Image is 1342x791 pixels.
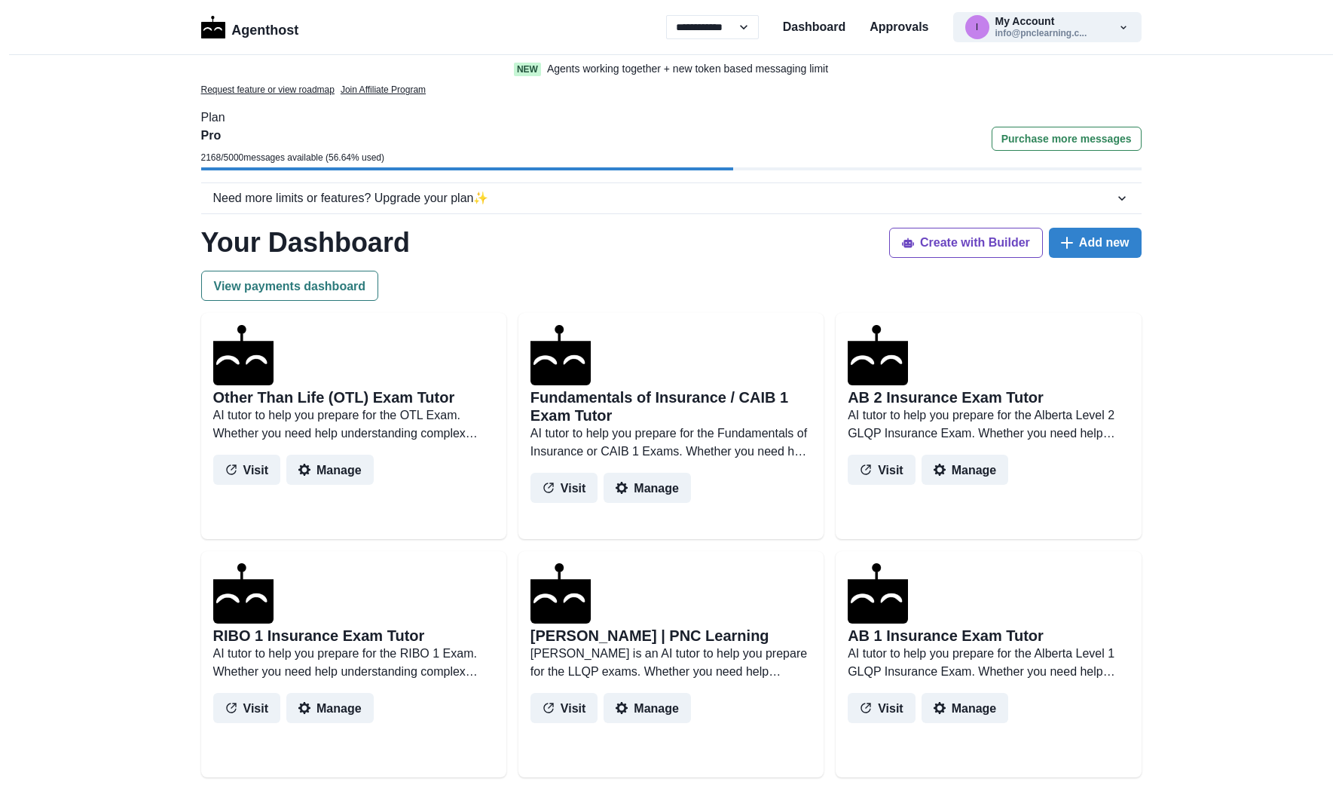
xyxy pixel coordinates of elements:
p: Plan [201,109,1142,127]
button: Add new [1049,228,1142,258]
button: Manage [604,473,691,503]
button: info@pnclearning.comMy Accountinfo@pnclearning.c... [953,12,1142,42]
img: agenthostmascotdark.ico [530,563,591,624]
p: Pro [201,127,385,145]
h2: RIBO 1 Insurance Exam Tutor [213,627,425,645]
p: 2168 / 5000 messages available ( 56.64 % used) [201,151,385,164]
h2: AB 2 Insurance Exam Tutor [848,388,1044,406]
p: AI tutor to help you prepare for the Alberta Level 2 GLQP Insurance Exam. Whether you need help u... [848,406,1129,443]
button: Purchase more messages [992,127,1142,151]
div: Need more limits or features? Upgrade your plan ✨ [213,189,1114,207]
img: agenthostmascotdark.ico [848,563,908,624]
button: Manage [286,455,374,485]
img: Logo [201,16,226,38]
h2: [PERSON_NAME] | PNC Learning [530,627,769,645]
a: Request feature or view roadmap [201,83,335,97]
a: Approvals [870,18,928,36]
h2: Other Than Life (OTL) Exam Tutor [213,388,455,406]
p: Agenthost [231,14,298,41]
h1: Your Dashboard [201,226,410,259]
a: Join Affiliate Program [341,83,426,97]
p: Agents working together + new token based messaging limit [547,61,828,77]
span: New [514,63,541,76]
button: Visit [530,693,598,723]
a: LogoAgenthost [201,14,299,41]
p: AI tutor to help you prepare for the Fundamentals of Insurance or CAIB 1 Exams. Whether you need ... [530,425,812,461]
a: NewAgents working together + new token based messaging limit [482,61,861,77]
button: Create with Builder [889,228,1043,258]
img: agenthostmascotdark.ico [848,325,908,385]
img: agenthostmascotdark.ico [530,325,591,385]
button: Visit [213,693,281,723]
button: View payments dashboard [201,271,379,301]
h2: Fundamentals of Insurance / CAIB 1 Exam Tutor [530,388,812,425]
button: Visit [848,693,916,723]
button: Manage [286,693,374,723]
p: AI tutor to help you prepare for the RIBO 1 Exam. Whether you need help understanding complex con... [213,645,494,681]
p: AI tutor to help you prepare for the Alberta Level 1 GLQP Insurance Exam. Whether you need help u... [848,645,1129,681]
a: Dashboard [783,18,846,36]
img: agenthostmascotdark.ico [213,563,274,624]
p: AI tutor to help you prepare for the OTL Exam. Whether you need help understanding complex concep... [213,406,494,443]
button: Manage [604,693,691,723]
button: Need more limits or features? Upgrade your plan✨ [201,183,1142,213]
button: Visit [213,455,281,485]
h2: AB 1 Insurance Exam Tutor [848,627,1044,645]
button: Manage [922,693,1009,723]
p: [PERSON_NAME] is an AI tutor to help you prepare for the LLQP exams. Whether you need help unders... [530,645,812,681]
button: Visit [848,455,916,485]
a: Purchase more messages [992,127,1142,167]
button: Manage [922,455,1009,485]
button: Visit [530,473,598,503]
img: agenthostmascotdark.ico [213,325,274,385]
